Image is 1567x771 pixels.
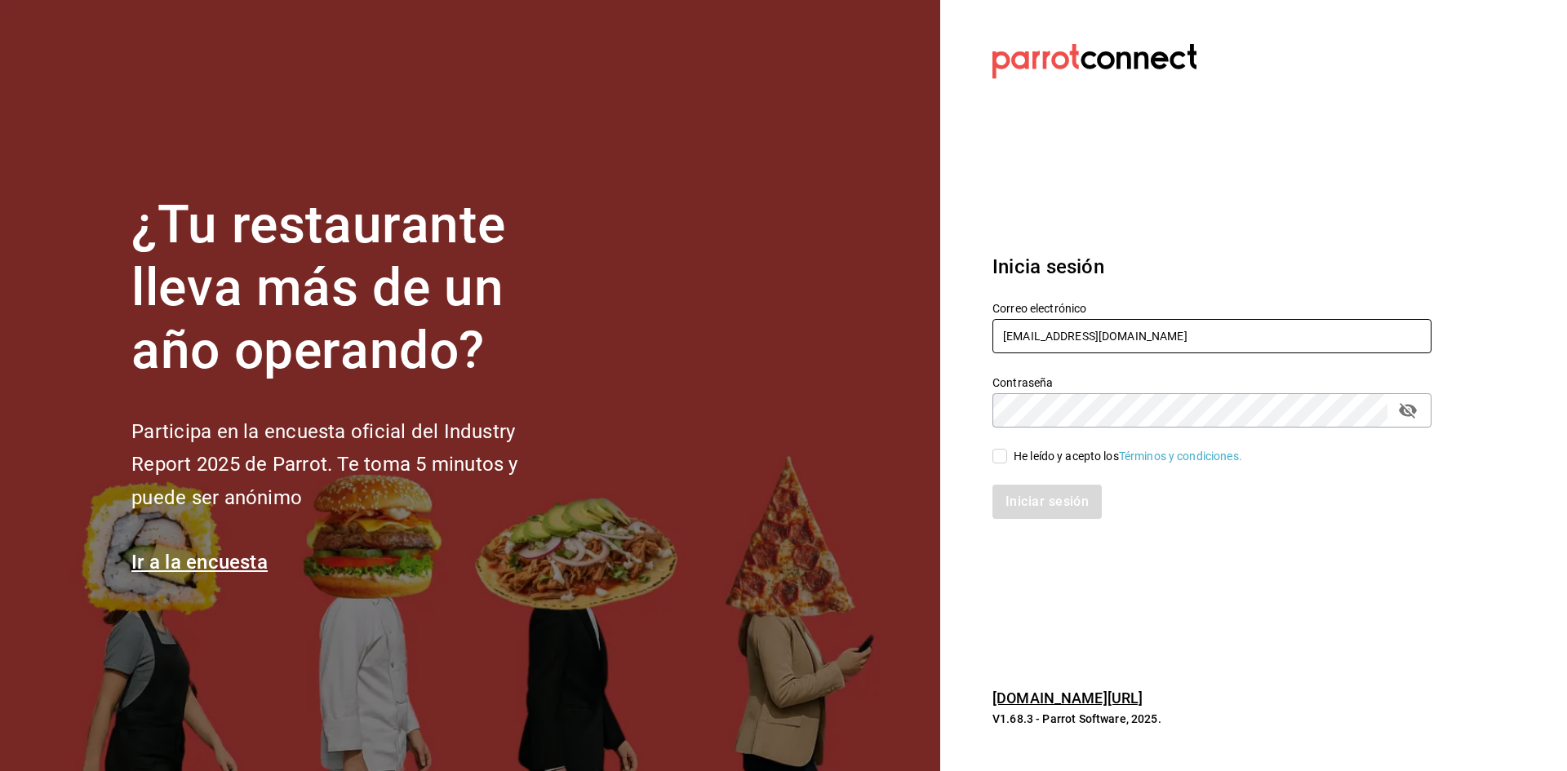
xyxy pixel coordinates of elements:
[1014,448,1242,465] div: He leído y acepto los
[992,319,1432,353] input: Ingresa tu correo electrónico
[992,303,1432,314] label: Correo electrónico
[992,689,1143,707] a: [DOMAIN_NAME][URL]
[1119,450,1242,463] a: Términos y condiciones.
[131,415,572,515] h2: Participa en la encuesta oficial del Industry Report 2025 de Parrot. Te toma 5 minutos y puede se...
[992,377,1432,388] label: Contraseña
[131,551,268,574] a: Ir a la encuesta
[1394,397,1422,424] button: passwordField
[992,252,1432,281] h3: Inicia sesión
[992,711,1432,727] p: V1.68.3 - Parrot Software, 2025.
[131,194,572,382] h1: ¿Tu restaurante lleva más de un año operando?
